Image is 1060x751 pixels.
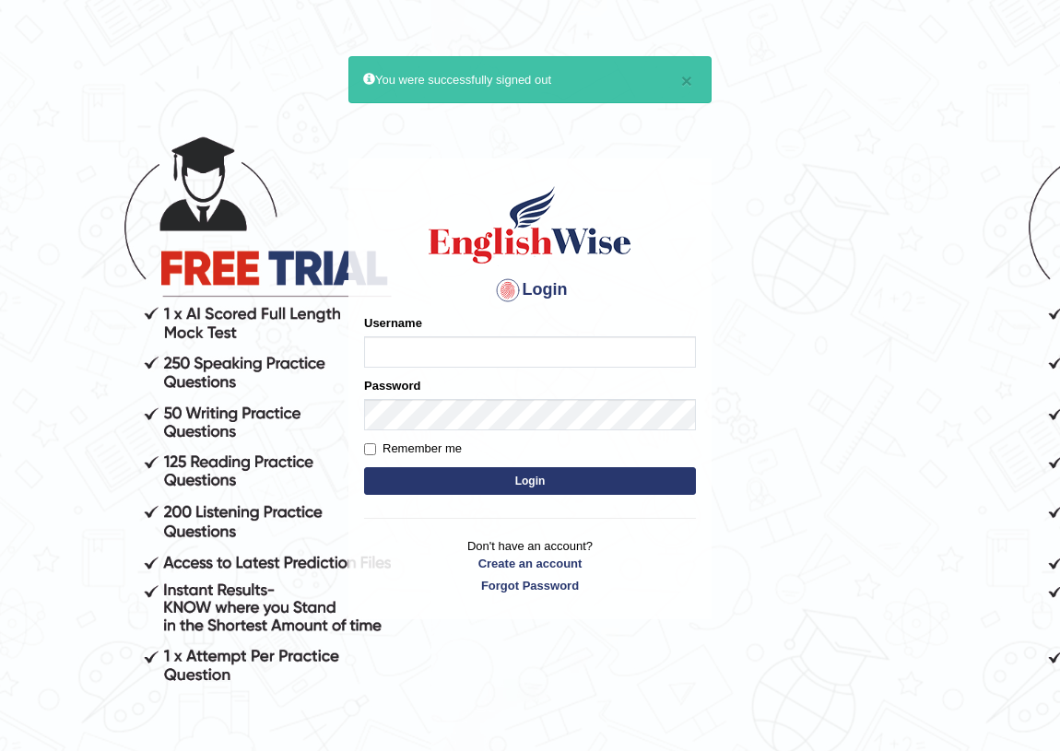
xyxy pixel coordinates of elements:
[364,467,696,495] button: Login
[364,555,696,572] a: Create an account
[364,377,420,394] label: Password
[364,577,696,594] a: Forgot Password
[364,537,696,594] p: Don't have an account?
[348,56,712,103] div: You were successfully signed out
[681,71,692,90] button: ×
[364,440,462,458] label: Remember me
[425,183,635,266] img: Logo of English Wise sign in for intelligent practice with AI
[364,276,696,305] h4: Login
[364,314,422,332] label: Username
[364,443,376,455] input: Remember me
